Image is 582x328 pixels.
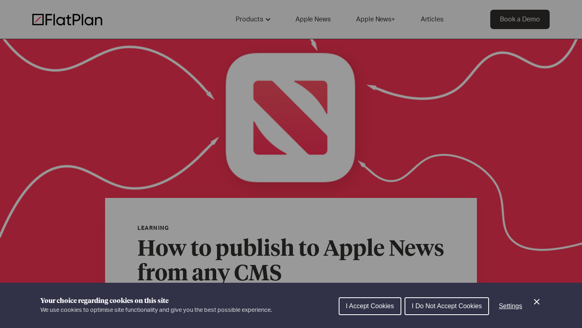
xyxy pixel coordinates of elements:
h1: Your choice regarding cookies on this site [40,296,272,306]
span: I Do Not Accept Cookies [412,303,482,309]
button: I Accept Cookies [339,297,401,315]
span: Settings [499,303,522,309]
span: I Accept Cookies [346,303,394,309]
button: Settings [492,298,529,314]
p: We use cookies to optimise site functionality and give you the best possible experience. [40,306,272,315]
button: I Do Not Accept Cookies [405,297,489,315]
button: Close Cookie Control [532,297,542,307]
